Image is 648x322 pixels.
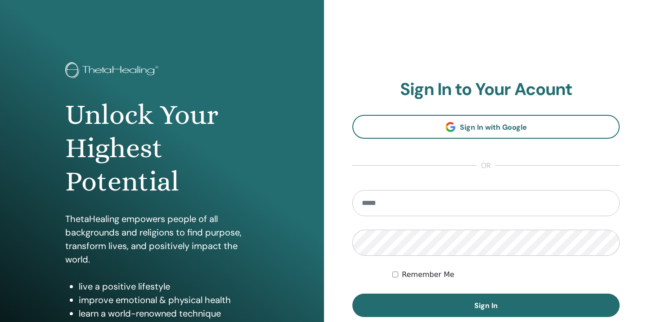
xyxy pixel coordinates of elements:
[352,115,620,139] a: Sign In with Google
[460,122,527,132] span: Sign In with Google
[352,79,620,100] h2: Sign In to Your Acount
[65,98,259,199] h1: Unlock Your Highest Potential
[79,307,259,320] li: learn a world-renowned technique
[474,301,498,310] span: Sign In
[392,269,620,280] div: Keep me authenticated indefinitely or until I manually logout
[65,212,259,266] p: ThetaHealing empowers people of all backgrounds and religions to find purpose, transform lives, a...
[477,160,495,171] span: or
[402,269,454,280] label: Remember Me
[352,294,620,317] button: Sign In
[79,280,259,293] li: live a positive lifestyle
[79,293,259,307] li: improve emotional & physical health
